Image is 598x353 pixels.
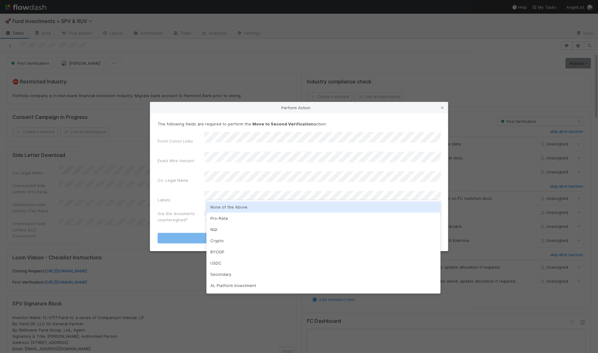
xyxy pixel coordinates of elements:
label: Labels [158,197,170,203]
div: USDC [206,257,440,269]
div: BYOGP [206,246,440,257]
label: Co. Legal Name [158,177,188,183]
div: Perform Action [150,102,448,113]
div: None of the Above [206,201,440,213]
div: NQI [206,224,440,235]
button: Move to Second Verification [158,233,440,243]
div: Crypto [206,235,440,246]
div: LLC/LP Investment [206,291,440,302]
label: Front Convo Links [158,138,193,144]
label: Are the documents countersigned? [158,210,204,223]
label: Exact Wire Amount [158,158,194,164]
div: Secondary [206,269,440,280]
strong: Move to Second Verification [252,121,314,126]
p: The following fields are required to perform the action: [158,121,440,127]
div: Pro-Rata [206,213,440,224]
div: AL Platform Investment [206,280,440,291]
